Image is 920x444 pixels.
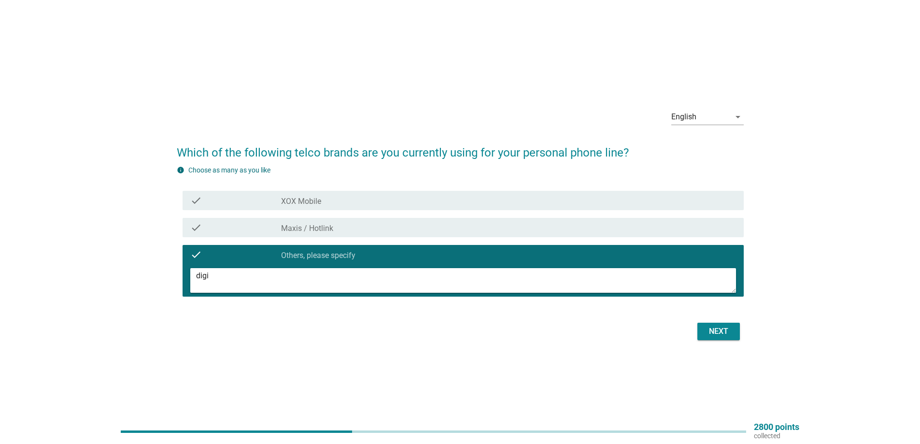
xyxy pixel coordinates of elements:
[732,111,744,123] i: arrow_drop_down
[177,166,184,174] i: info
[697,323,740,340] button: Next
[190,222,202,233] i: check
[190,249,202,260] i: check
[754,423,799,431] p: 2800 points
[281,197,321,206] label: XOX Mobile
[190,195,202,206] i: check
[281,224,333,233] label: Maxis / Hotlink
[281,251,355,260] label: Others, please specify
[188,166,270,174] label: Choose as many as you like
[754,431,799,440] p: collected
[177,134,744,161] h2: Which of the following telco brands are you currently using for your personal phone line?
[671,113,696,121] div: English
[705,326,732,337] div: Next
